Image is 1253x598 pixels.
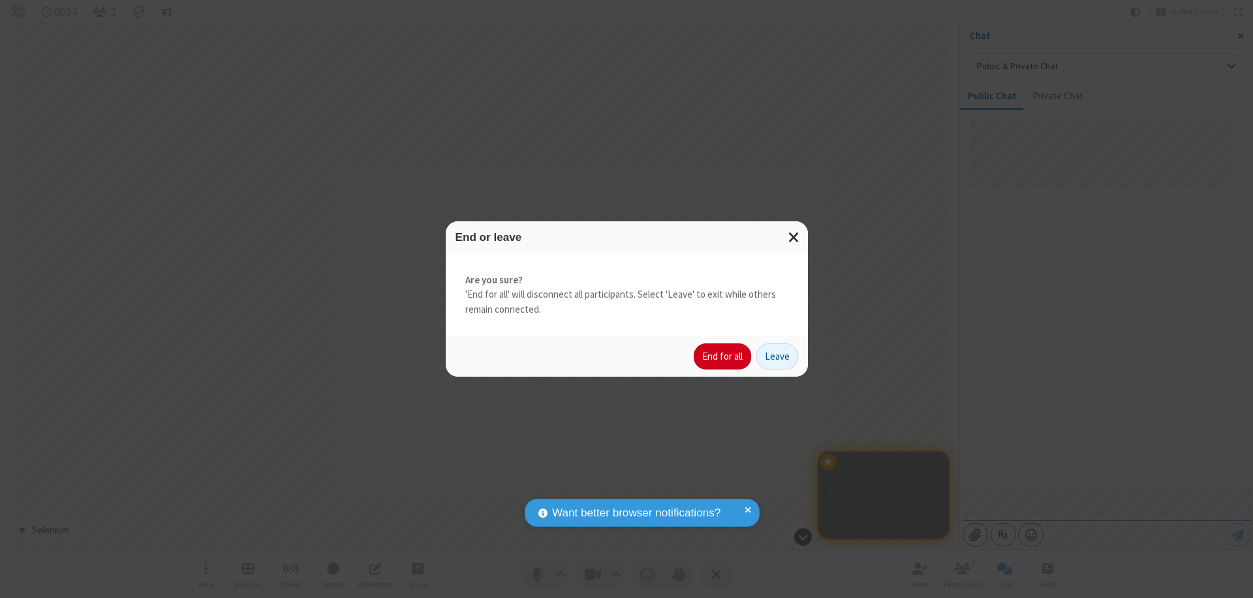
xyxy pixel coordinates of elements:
button: Leave [756,343,798,370]
button: End for all [694,343,751,370]
div: 'End for all' will disconnect all participants. Select 'Leave' to exit while others remain connec... [446,253,808,337]
h3: End or leave [456,231,798,244]
span: Want better browser notifications? [552,505,720,522]
strong: Are you sure? [465,273,788,288]
button: Close modal [781,221,808,253]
